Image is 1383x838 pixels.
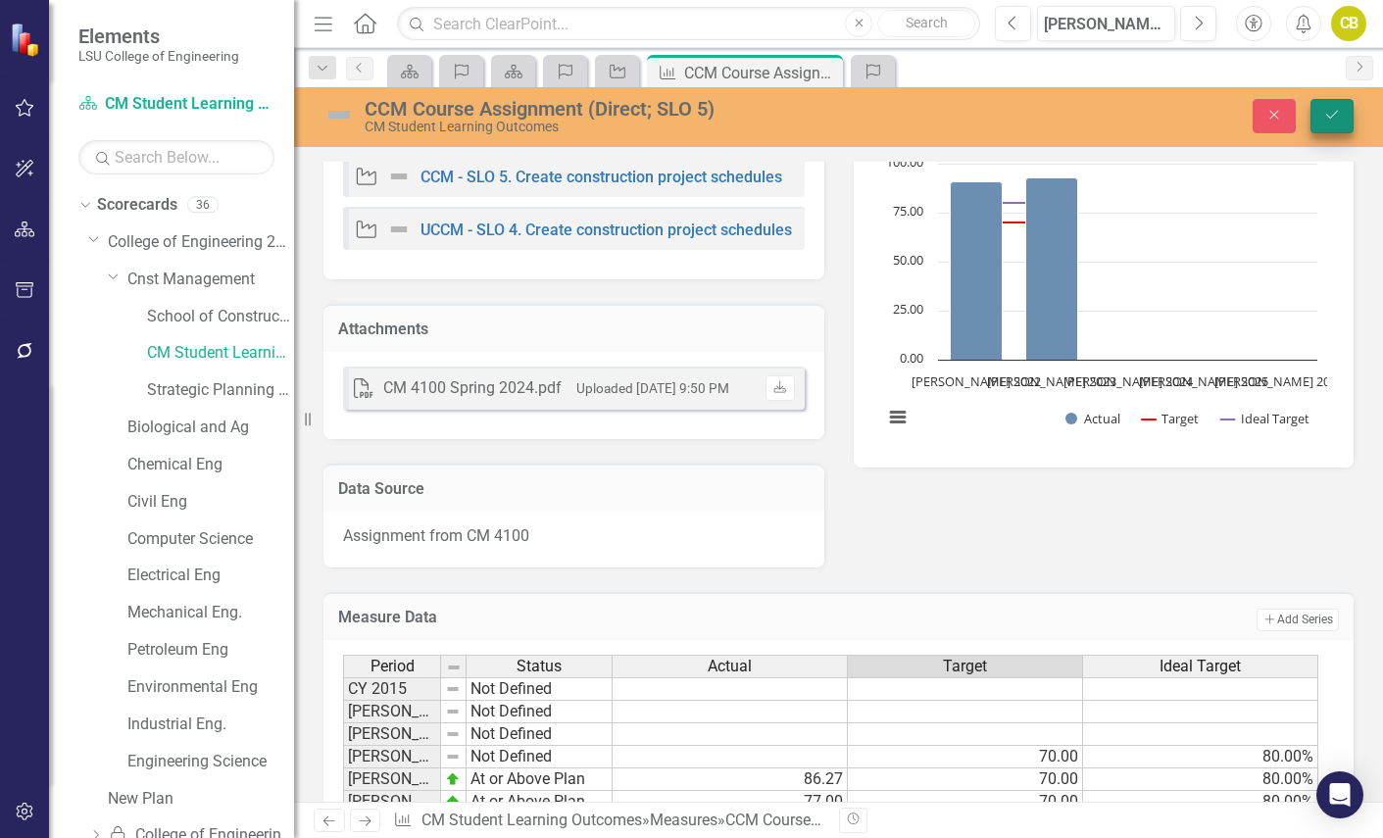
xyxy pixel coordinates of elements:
[445,726,461,742] img: 8DAGhfEEPCf229AAAAAElFTkSuQmCC
[78,140,274,174] input: Search Below...
[127,639,294,662] a: Petroleum Eng
[421,811,642,829] a: CM Student Learning Outcomes
[893,202,923,220] text: 75.00
[108,231,294,254] a: College of Engineering 2025
[877,10,975,37] button: Search
[1331,6,1366,41] button: CB
[708,658,752,675] span: Actual
[78,93,274,116] a: CM Student Learning Outcomes
[127,565,294,587] a: Electrical Eng
[517,658,562,675] span: Status
[1083,746,1318,768] td: 80.00%
[147,342,294,365] a: CM Student Learning Outcomes
[467,677,613,701] td: Not Defined
[383,377,562,400] div: CM 4100 Spring 2024.pdf
[893,251,923,269] text: 50.00
[127,417,294,439] a: Biological and Ag
[1257,609,1339,630] button: Add Series
[893,300,923,318] text: 25.00
[467,723,613,746] td: Not Defined
[187,197,219,214] div: 36
[1037,6,1175,41] button: [PERSON_NAME] 2024
[127,602,294,624] a: Mechanical Eng.
[613,768,848,791] td: 86.27
[1160,658,1241,675] span: Ideal Target
[1138,372,1267,390] text: [PERSON_NAME] 2025
[445,771,461,787] img: zOikAAAAAElFTkSuQmCC
[323,99,355,130] img: Not Defined
[848,746,1083,768] td: 70.00
[467,791,613,813] td: At or Above Plan
[873,154,1335,448] div: Chart. Highcharts interactive chart.
[446,660,462,675] img: 8DAGhfEEPCf229AAAAAElFTkSuQmCC
[10,22,44,56] img: ClearPoint Strategy
[848,768,1083,791] td: 70.00
[467,701,613,723] td: Not Defined
[343,723,441,746] td: [PERSON_NAME] 2017
[1083,791,1318,813] td: 80.00%
[365,120,890,134] div: CM Student Learning Outcomes
[445,749,461,764] img: 8DAGhfEEPCf229AAAAAElFTkSuQmCC
[467,746,613,768] td: Not Defined
[684,61,838,85] div: CCM Course Assignment (Direct; SLO 5)
[873,154,1327,448] svg: Interactive chart
[127,491,294,514] a: Civil Eng
[420,221,792,239] a: UCCM - SLO 4. Create construction project schedules
[1044,13,1168,36] div: [PERSON_NAME] 2024
[127,528,294,551] a: Computer Science
[343,768,441,791] td: [PERSON_NAME] 2019
[343,526,529,545] span: Assignment from CM 4100
[147,306,294,328] a: School of Construction
[127,454,294,476] a: Chemical Eng
[387,218,411,241] img: Not Defined
[987,372,1116,390] text: [PERSON_NAME] 2023
[397,7,980,41] input: Search ClearPoint...
[445,794,461,810] img: zOikAAAAAElFTkSuQmCC
[911,372,1040,390] text: [PERSON_NAME] 2022
[108,788,294,811] a: New Plan
[343,677,441,701] td: CY 2015
[343,791,441,813] td: [PERSON_NAME] 2020
[1083,768,1318,791] td: 80.00%
[338,320,810,338] h3: Attachments
[1025,178,1077,361] path: CoE 2023, 93. Actual.
[848,791,1083,813] td: 70.00
[445,704,461,719] img: 8DAGhfEEPCf229AAAAAElFTkSuQmCC
[613,791,848,813] td: 77.00
[1221,410,1310,427] button: Show Ideal Target
[338,480,810,498] h3: Data Source
[1214,372,1344,390] text: [PERSON_NAME] 2026
[127,751,294,773] a: Engineering Science
[97,194,177,217] a: Scorecards
[1062,372,1193,390] text: [PERSON_NAME] 2024
[420,168,782,186] a: CCM - SLO 5. Create construction project schedules
[387,165,411,188] img: Not Defined
[338,609,883,626] h3: Measure Data
[127,714,294,736] a: Industrial Eng.
[725,811,1000,829] div: CCM Course Assignment (Direct; SLO 5)
[886,153,923,171] text: 100.00
[576,380,729,396] small: Uploaded [DATE] 9:50 PM
[906,15,948,30] span: Search
[393,810,823,832] div: » »
[950,164,1280,361] g: Actual, series 1 of 3. Bar series with 5 bars.
[445,681,461,697] img: 8DAGhfEEPCf229AAAAAElFTkSuQmCC
[343,746,441,768] td: [PERSON_NAME] 2018
[365,98,890,120] div: CCM Course Assignment (Direct; SLO 5)
[467,768,613,791] td: At or Above Plan
[370,658,415,675] span: Period
[78,25,239,48] span: Elements
[1065,410,1120,427] button: Show Actual
[78,48,239,64] small: LSU College of Engineering
[147,379,294,402] a: Strategic Planning 2024
[884,404,912,431] button: View chart menu, Chart
[127,676,294,699] a: Environmental Eng
[900,349,923,367] text: 0.00
[1316,771,1363,818] div: Open Intercom Messenger
[127,269,294,291] a: Cnst Management
[1142,410,1200,427] button: Show Target
[650,811,717,829] a: Measures
[950,182,1002,361] path: CoE 2022, 91. Actual.
[943,658,987,675] span: Target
